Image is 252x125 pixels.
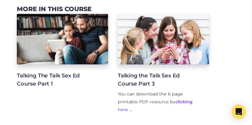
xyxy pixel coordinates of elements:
h4: Talking the Talk Sex Ed Course Part 3 [118,72,199,88]
h4: Talking The Talk Sex Ed Course Part 1 [17,72,99,88]
p: You can download the 6 page printable PDF resource by [118,90,199,114]
h3: More in this course [17,5,92,13]
div: Open Intercom Messenger [232,105,246,119]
